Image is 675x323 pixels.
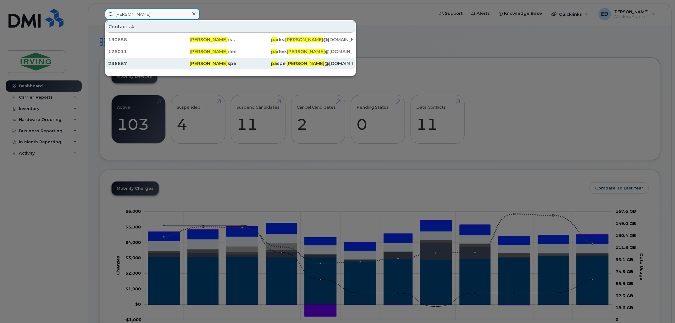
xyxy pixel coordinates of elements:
span: [PERSON_NAME] [190,49,228,54]
div: 236667 [108,60,190,67]
div: rks. @[DOMAIN_NAME] [271,36,353,43]
div: spe [190,60,271,67]
div: 126011 [108,48,190,55]
span: pa [271,37,277,42]
div: rlee [190,48,271,55]
div: spe. @[DOMAIN_NAME] [271,60,353,67]
div: rks [190,36,271,43]
a: 126011[PERSON_NAME]rleeparlee.[PERSON_NAME]@[DOMAIN_NAME] [106,46,355,57]
span: 4 [131,24,134,30]
span: pa [271,49,277,54]
div: 190658 [108,36,190,43]
span: [PERSON_NAME] [287,49,325,54]
div: Contacts [106,21,355,33]
div: rlee. @[DOMAIN_NAME] [271,48,353,55]
a: 190658[PERSON_NAME]rksparks.[PERSON_NAME]@[DOMAIN_NAME] [106,34,355,45]
span: pa [271,61,277,66]
span: [PERSON_NAME] [287,61,325,66]
a: 236667[PERSON_NAME]spepaspe.[PERSON_NAME]@[DOMAIN_NAME] [106,58,355,69]
span: [PERSON_NAME] [285,37,324,42]
span: [PERSON_NAME] [190,37,228,42]
span: [PERSON_NAME] [190,61,228,66]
